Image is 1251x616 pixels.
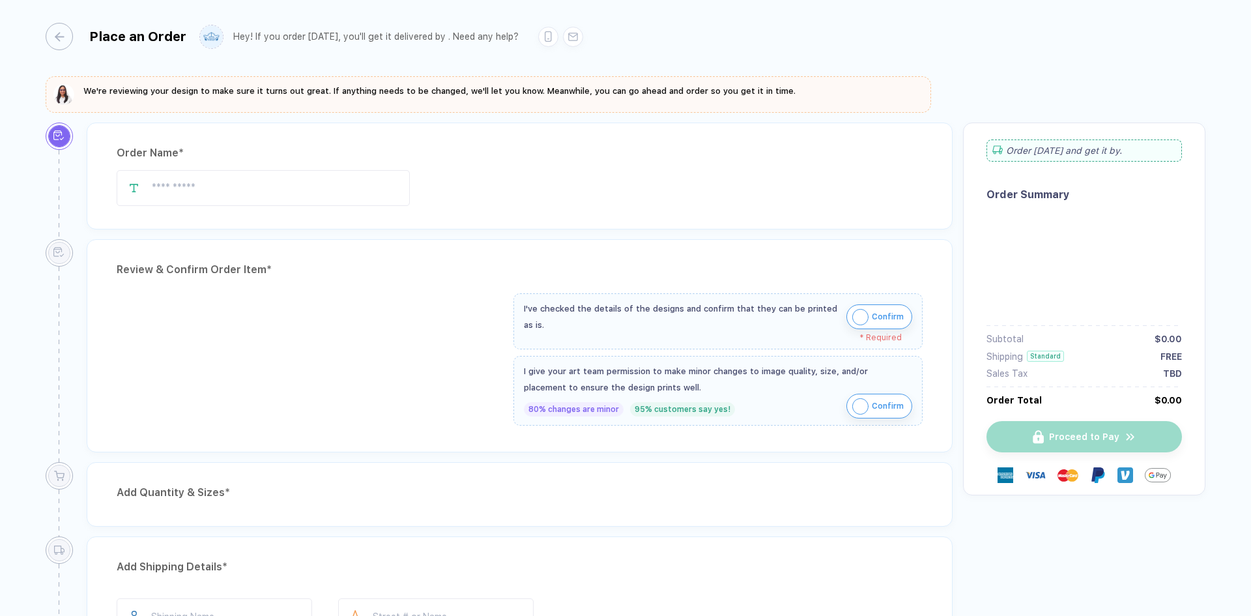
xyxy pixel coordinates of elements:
[1117,467,1133,483] img: Venmo
[53,84,74,105] img: sophie
[1027,351,1064,362] div: Standard
[846,394,912,418] button: iconConfirm
[200,25,223,48] img: user profile
[524,402,624,417] div: 80% changes are minor
[986,334,1024,344] div: Subtotal
[872,396,904,417] span: Confirm
[1155,395,1182,405] div: $0.00
[117,482,923,503] div: Add Quantity & Sizes
[1155,334,1182,344] div: $0.00
[852,398,869,415] img: icon
[986,188,1182,201] div: Order Summary
[524,333,902,342] div: * Required
[986,139,1182,162] div: Order [DATE] and get it by .
[986,368,1028,379] div: Sales Tax
[524,301,840,333] div: I've checked the details of the designs and confirm that they can be printed as is.
[89,29,186,44] div: Place an Order
[846,304,912,329] button: iconConfirm
[852,309,869,325] img: icon
[986,395,1042,405] div: Order Total
[1163,368,1182,379] div: TBD
[998,467,1013,483] img: express
[233,31,519,42] div: Hey! If you order [DATE], you'll get it delivered by . Need any help?
[117,259,923,280] div: Review & Confirm Order Item
[524,363,912,396] div: I give your art team permission to make minor changes to image quality, size, and/or placement to...
[1160,351,1182,362] div: FREE
[1057,465,1078,486] img: master-card
[117,143,923,164] div: Order Name
[630,402,735,417] div: 95% customers say yes!
[117,557,923,578] div: Add Shipping Details
[1025,465,1046,486] img: visa
[1090,467,1106,483] img: Paypal
[986,351,1023,362] div: Shipping
[53,84,796,105] button: We're reviewing your design to make sure it turns out great. If anything needs to be changed, we'...
[83,86,796,96] span: We're reviewing your design to make sure it turns out great. If anything needs to be changed, we'...
[1145,462,1171,488] img: GPay
[872,306,904,327] span: Confirm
